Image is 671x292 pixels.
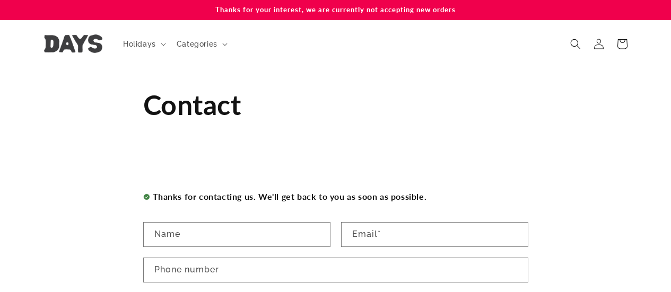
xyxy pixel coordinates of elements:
[143,192,528,201] h2: Thanks for contacting us. We'll get back to you as soon as possible.
[564,32,587,56] summary: Search
[170,33,232,55] summary: Categories
[143,87,528,123] h1: Contact
[123,39,156,49] span: Holidays
[44,34,102,53] img: Days United
[177,39,217,49] span: Categories
[117,33,170,55] summary: Holidays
